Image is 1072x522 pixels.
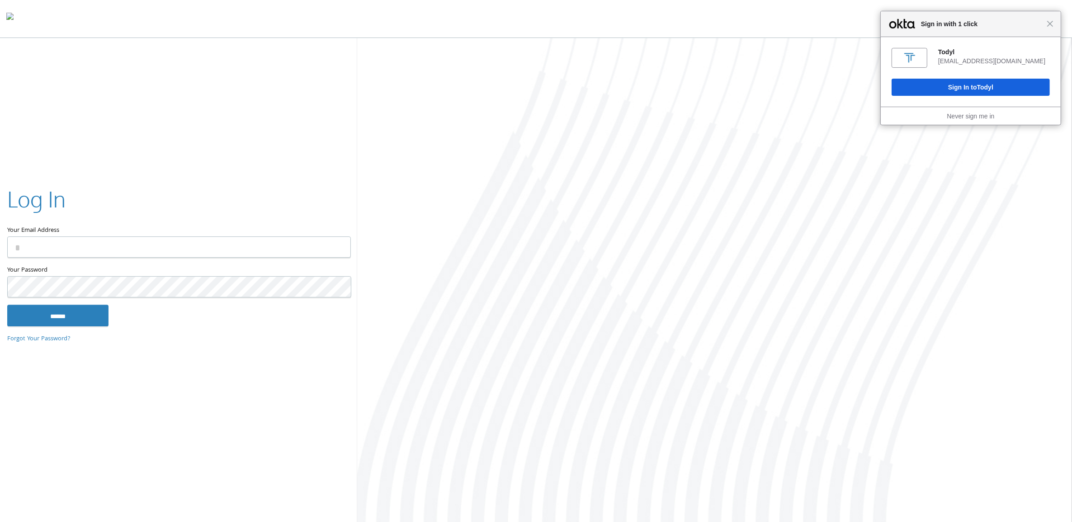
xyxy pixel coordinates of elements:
img: todyl-logo-dark.svg [6,9,14,28]
div: [EMAIL_ADDRESS][DOMAIN_NAME] [938,57,1050,65]
div: Todyl [938,48,1050,56]
h2: Log In [7,184,66,214]
button: Sign In toTodyl [892,79,1050,96]
span: Sign in with 1 click [916,19,1047,29]
span: Todyl [977,84,993,91]
a: Never sign me in [947,113,994,120]
label: Your Password [7,265,350,276]
img: fs09iuasexIy7nPyM697 [902,51,917,65]
span: Close [1047,20,1053,27]
a: Forgot Your Password? [7,334,71,344]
